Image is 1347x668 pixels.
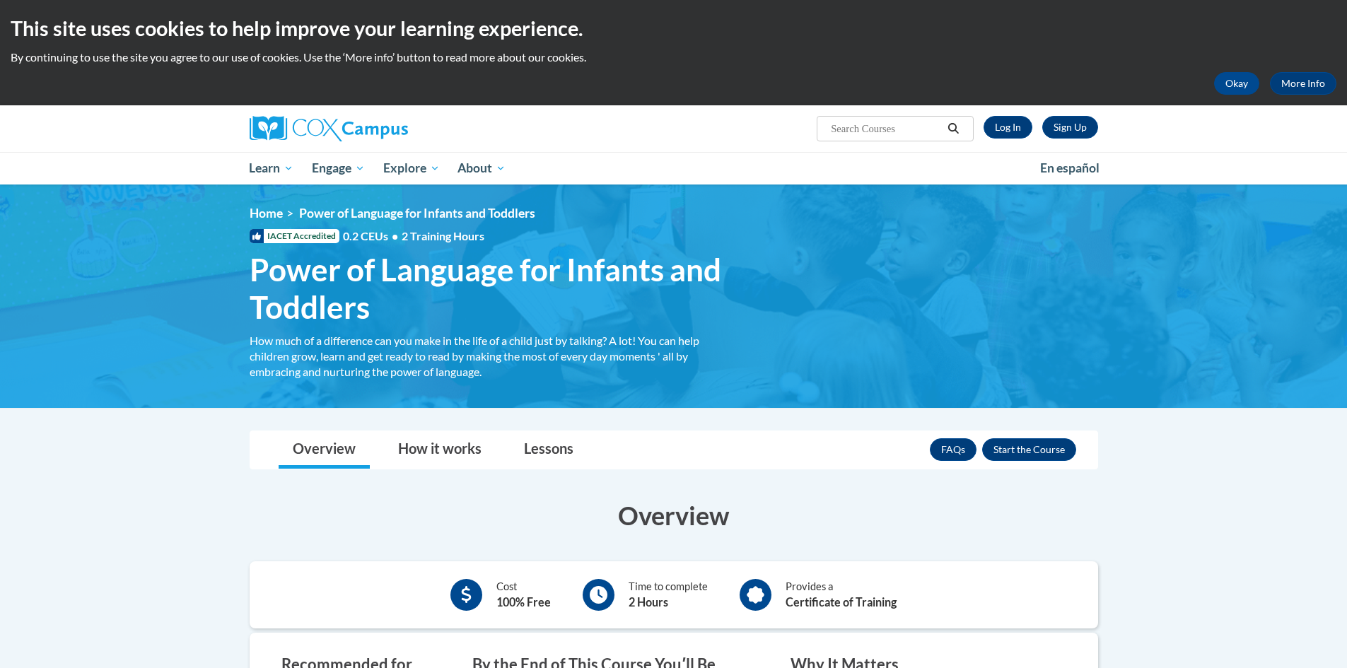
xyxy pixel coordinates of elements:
[496,579,551,611] div: Cost
[11,14,1336,42] h2: This site uses cookies to help improve your learning experience.
[1214,72,1259,95] button: Okay
[250,498,1098,533] h3: Overview
[1270,72,1336,95] a: More Info
[457,160,506,177] span: About
[312,160,365,177] span: Engage
[240,152,303,184] a: Learn
[250,116,518,141] a: Cox Campus
[250,229,339,243] span: IACET Accredited
[829,120,943,137] input: Search Courses
[629,579,708,611] div: Time to complete
[299,206,535,221] span: Power of Language for Infants and Toddlers
[392,229,398,242] span: •
[984,116,1032,139] a: Log In
[343,228,484,244] span: 0.2 CEUs
[402,229,484,242] span: 2 Training Hours
[629,595,668,609] b: 2 Hours
[249,160,293,177] span: Learn
[384,431,496,469] a: How it works
[930,438,976,461] a: FAQs
[1031,153,1109,183] a: En español
[11,49,1336,65] p: By continuing to use the site you agree to our use of cookies. Use the ‘More info’ button to read...
[982,438,1076,461] button: Enroll
[786,595,897,609] b: Certificate of Training
[1042,116,1098,139] a: Register
[279,431,370,469] a: Overview
[383,160,440,177] span: Explore
[448,152,515,184] a: About
[228,152,1119,184] div: Main menu
[786,579,897,611] div: Provides a
[250,251,737,326] span: Power of Language for Infants and Toddlers
[250,116,408,141] img: Cox Campus
[374,152,449,184] a: Explore
[250,206,283,221] a: Home
[496,595,551,609] b: 100% Free
[510,431,588,469] a: Lessons
[943,120,964,137] button: Search
[303,152,374,184] a: Engage
[250,333,737,380] div: How much of a difference can you make in the life of a child just by talking? A lot! You can help...
[1040,160,1100,175] span: En español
